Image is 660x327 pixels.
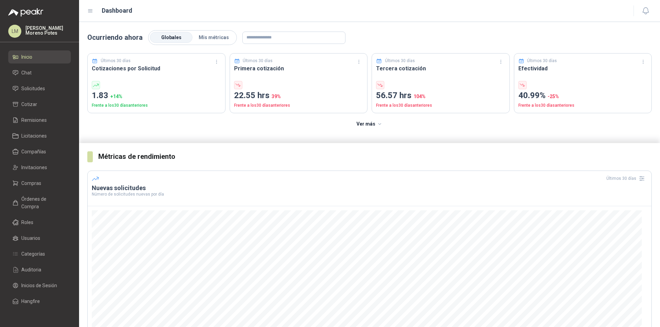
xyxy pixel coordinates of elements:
h3: Efectividad [518,64,648,73]
a: Usuarios [8,232,71,245]
span: Auditoria [21,266,41,273]
p: Últimos 30 días [385,58,415,64]
span: Hangfire [21,297,40,305]
p: 56.57 hrs [376,89,505,102]
p: Últimos 30 días [101,58,131,64]
span: Solicitudes [21,85,45,92]
a: Auditoria [8,263,71,276]
span: -25 % [548,94,559,99]
span: Licitaciones [21,132,47,140]
a: Cotizar [8,98,71,111]
p: Número de solicitudes nuevas por día [92,192,647,196]
a: Remisiones [8,114,71,127]
a: Invitaciones [8,161,71,174]
a: Roles [8,216,71,229]
span: Categorías [21,250,45,258]
h3: Cotizaciones por Solicitud [92,64,221,73]
span: Usuarios [21,234,40,242]
a: Licitaciones [8,129,71,142]
span: Órdenes de Compra [21,195,64,210]
p: Frente a los 30 días anteriores [518,102,648,109]
a: Categorías [8,247,71,260]
h3: Métricas de rendimiento [98,151,652,162]
img: Logo peakr [8,8,43,16]
p: 40.99% [518,89,648,102]
a: Chat [8,66,71,79]
span: Remisiones [21,116,47,124]
p: Frente a los 30 días anteriores [376,102,505,109]
a: Solicitudes [8,82,71,95]
p: [PERSON_NAME] Moreno Potes [25,26,71,35]
a: Órdenes de Compra [8,192,71,213]
span: Mis métricas [199,35,229,40]
span: Compañías [21,148,46,155]
span: 104 % [414,94,426,99]
div: Últimos 30 días [606,173,647,184]
span: Roles [21,219,33,226]
span: + 14 % [110,94,122,99]
p: Ocurriendo ahora [87,32,143,43]
span: Inicios de Sesión [21,282,57,289]
a: Compañías [8,145,71,158]
span: Compras [21,179,41,187]
a: Compras [8,177,71,190]
a: Inicios de Sesión [8,279,71,292]
p: 1.83 [92,89,221,102]
p: 22.55 hrs [234,89,363,102]
p: Frente a los 30 días anteriores [92,102,221,109]
span: Cotizar [21,101,37,108]
p: Últimos 30 días [527,58,557,64]
h3: Tercera cotización [376,64,505,73]
span: Chat [21,69,32,77]
p: Frente a los 30 días anteriores [234,102,363,109]
h1: Dashboard [102,6,132,15]
div: LM [8,25,21,38]
a: Hangfire [8,295,71,308]
button: Ver más [353,117,387,131]
p: Últimos 30 días [243,58,273,64]
h3: Primera cotización [234,64,363,73]
h3: Nuevas solicitudes [92,184,647,192]
span: Globales [161,35,181,40]
a: Inicio [8,50,71,63]
span: Inicio [21,53,32,61]
span: 39 % [272,94,281,99]
span: Invitaciones [21,164,47,171]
